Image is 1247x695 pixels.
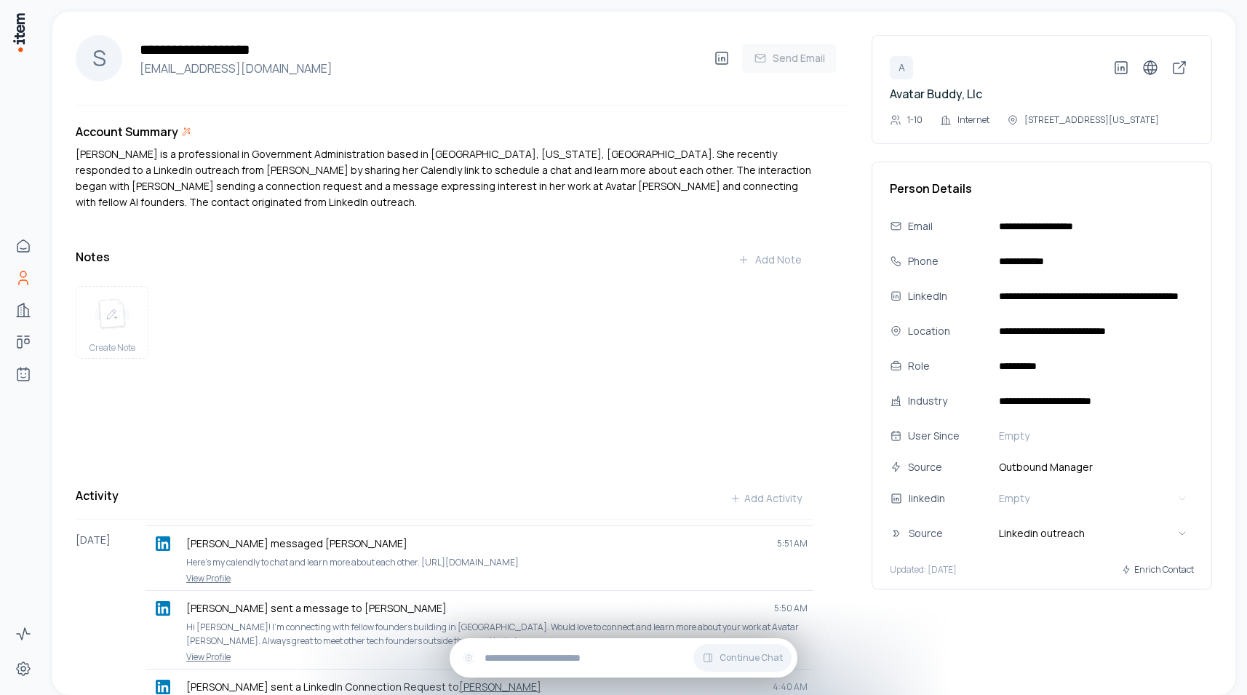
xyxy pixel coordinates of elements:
[9,619,38,648] a: Activity
[774,603,808,614] span: 5:50 AM
[890,564,957,576] p: Updated: [DATE]
[720,652,783,664] span: Continue Chat
[9,263,38,293] a: People
[999,491,1029,506] span: Empty
[76,123,178,140] h3: Account Summary
[890,180,1194,197] h3: Person Details
[450,638,797,678] div: Continue Chat
[151,573,808,584] a: View Profile
[76,248,110,266] h3: Notes
[908,358,987,374] div: Role
[95,298,130,330] img: create note
[186,555,808,570] p: Here’s my calendly to chat and learn more about each other. [URL][DOMAIN_NAME]
[908,288,987,304] div: LinkedIn
[993,459,1194,475] span: Outbound Manager
[9,231,38,261] a: Home
[908,218,987,234] div: Email
[908,459,987,475] div: Source
[993,424,1194,448] button: Empty
[9,327,38,357] a: Deals
[726,245,813,274] button: Add Note
[76,35,122,82] div: S
[999,429,1029,443] span: Empty
[186,680,761,694] p: [PERSON_NAME] sent a LinkedIn Connection Request to
[459,680,541,694] a: [PERSON_NAME]
[1024,114,1159,126] p: [STREET_ADDRESS][US_STATE]
[693,644,792,672] button: Continue Chat
[890,86,982,102] a: Avatar Buddy, Llc
[156,601,170,616] img: linkedin logo
[908,393,987,409] div: Industry
[777,538,808,549] span: 5:51 AM
[76,487,119,504] h3: Activity
[908,323,987,339] div: Location
[156,536,170,551] img: linkedin logo
[156,680,170,694] img: linkedin logo
[773,681,808,693] span: 4:40 AM
[993,487,1194,510] button: Empty
[186,601,762,616] p: [PERSON_NAME] sent a message to [PERSON_NAME]
[186,536,765,551] p: [PERSON_NAME] messaged [PERSON_NAME]
[890,56,913,79] div: A
[909,525,1002,541] div: Source
[718,484,813,513] button: Add Activity
[12,12,26,53] img: Item Brain Logo
[957,114,989,126] p: Internet
[151,651,808,663] a: View Profile
[908,428,987,444] div: User Since
[738,253,802,267] div: Add Note
[907,114,923,126] p: 1-10
[909,491,1002,507] div: linkedin
[9,295,38,325] a: Companies
[186,620,808,648] p: Hi [PERSON_NAME]! I'm connecting with fellow founders building in [GEOGRAPHIC_DATA]. Would love t...
[1121,557,1194,583] button: Enrich Contact
[89,342,135,354] span: Create Note
[908,253,987,269] div: Phone
[9,654,38,683] a: Settings
[134,60,707,77] h4: [EMAIL_ADDRESS][DOMAIN_NAME]
[9,360,38,389] a: Agents
[76,286,148,359] button: create noteCreate Note
[76,146,813,210] p: [PERSON_NAME] is a professional in Government Administration based in [GEOGRAPHIC_DATA], [US_STAT...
